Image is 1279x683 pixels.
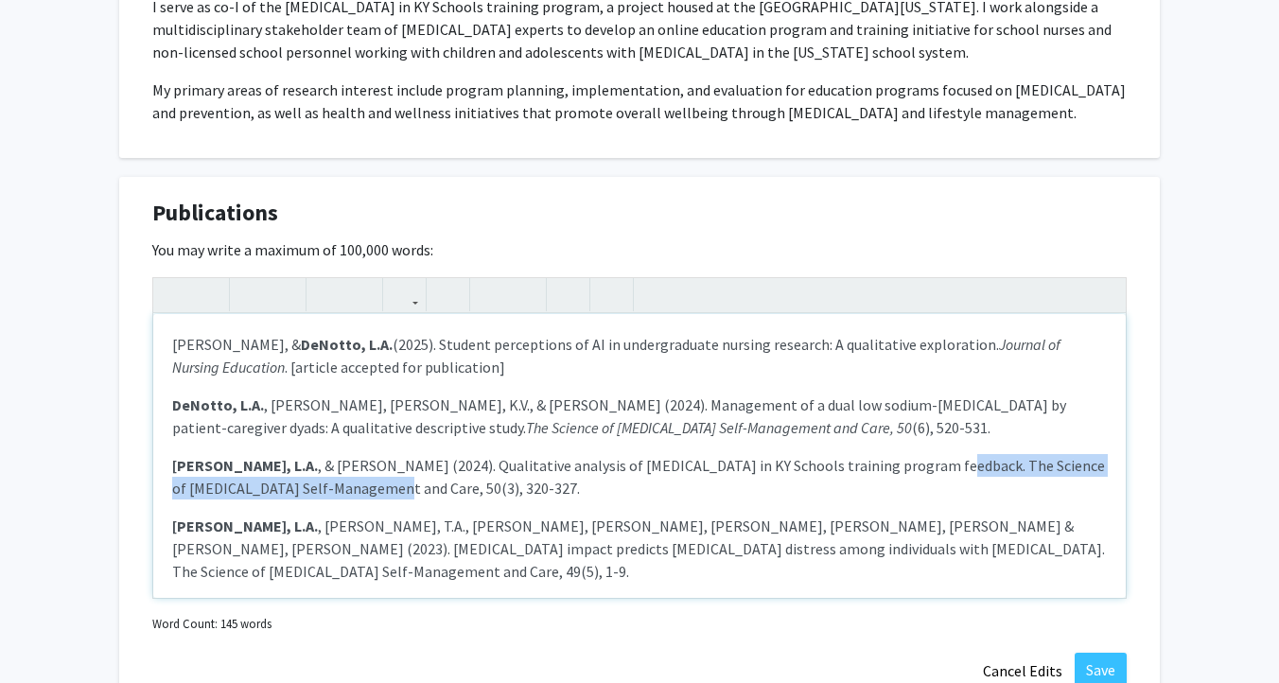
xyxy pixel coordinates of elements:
[14,598,80,669] iframe: Chat
[344,278,377,311] button: Subscript
[172,395,264,414] strong: DeNotto, L.A.
[152,238,433,261] label: You may write a maximum of 100,000 words:
[508,278,541,311] button: Ordered list
[158,278,191,311] button: Undo (Ctrl + Z)
[552,278,585,311] button: Remove format
[595,278,628,311] button: Insert horizontal rule
[475,278,508,311] button: Unordered list
[172,515,1107,583] p: , [PERSON_NAME], T.A., [PERSON_NAME], [PERSON_NAME], [PERSON_NAME], [PERSON_NAME], [PERSON_NAME] ...
[172,333,1107,378] p: [PERSON_NAME], & (2025). Student perceptions of AI in undergraduate nursing research: A qualitati...
[172,517,318,535] strong: [PERSON_NAME], L.A.
[388,278,421,311] button: Link
[152,615,272,633] small: Word Count: 145 words
[152,79,1127,124] p: My primary areas of research interest include program planning, implementation, and evaluation fo...
[311,278,344,311] button: Superscript
[301,335,393,354] strong: DeNotto, L.A.
[526,418,912,437] em: The Science of [MEDICAL_DATA] Self-Management and Care, 50
[1088,278,1121,311] button: Fullscreen
[172,456,318,475] strong: [PERSON_NAME], L.A.
[268,278,301,311] button: Emphasis (Ctrl + I)
[172,454,1107,499] p: , & [PERSON_NAME] (2024). Qualitative analysis of [MEDICAL_DATA] in KY Schools training program f...
[153,314,1126,598] div: Note to users with screen readers: Please deactivate our accessibility plugin for this page as it...
[172,394,1107,439] p: , [PERSON_NAME], [PERSON_NAME], K.V., & [PERSON_NAME] (2024). Management of a dual low sodium-[ME...
[191,278,224,311] button: Redo (Ctrl + Y)
[235,278,268,311] button: Strong (Ctrl + B)
[431,278,464,311] button: Insert Image
[152,196,278,230] span: Publications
